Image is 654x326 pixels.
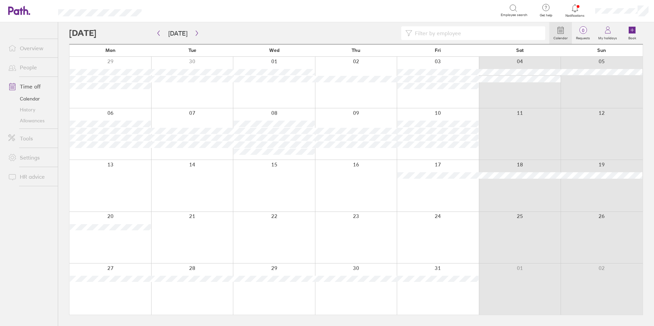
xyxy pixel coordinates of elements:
[160,7,178,13] div: Search
[3,80,58,93] a: Time off
[3,93,58,104] a: Calendar
[3,104,58,115] a: History
[564,14,586,18] span: Notifications
[549,22,572,44] a: Calendar
[105,47,116,53] span: Mon
[269,47,279,53] span: Wed
[3,60,58,74] a: People
[572,34,594,40] label: Requests
[3,151,58,164] a: Settings
[188,47,196,53] span: Tue
[516,47,524,53] span: Sat
[572,28,594,33] span: 0
[412,27,541,40] input: Filter by employee
[621,22,643,44] a: Book
[3,132,58,145] a: Tools
[435,47,441,53] span: Fri
[352,47,360,53] span: Thu
[3,170,58,184] a: HR advice
[3,115,58,126] a: Allowances
[163,28,193,39] button: [DATE]
[535,13,557,17] span: Get help
[564,3,586,18] a: Notifications
[594,34,621,40] label: My holidays
[572,22,594,44] a: 0Requests
[624,34,640,40] label: Book
[501,13,527,17] span: Employee search
[597,47,606,53] span: Sun
[549,34,572,40] label: Calendar
[594,22,621,44] a: My holidays
[3,41,58,55] a: Overview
